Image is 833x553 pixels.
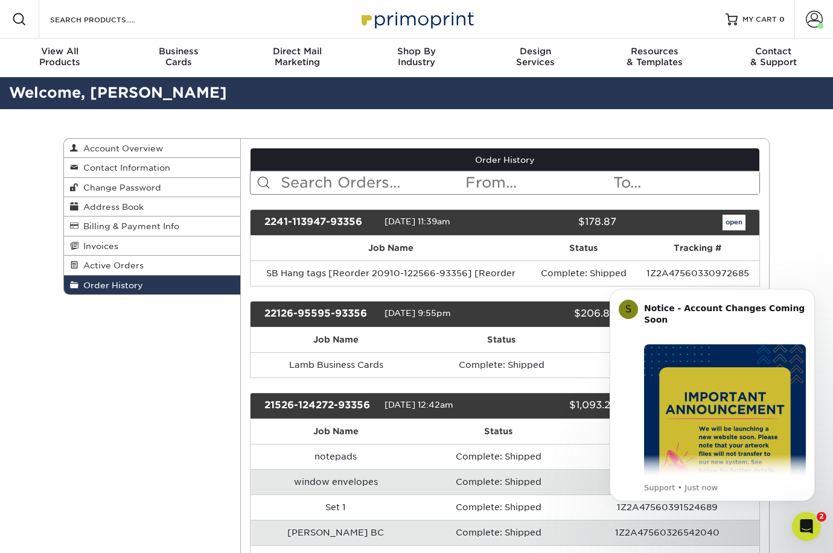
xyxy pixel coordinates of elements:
span: Resources [595,46,714,57]
span: Order History [78,280,143,290]
div: $178.87 [496,215,625,230]
span: 2 [817,512,826,522]
iframe: Intercom live chat [792,512,821,541]
span: Contact [714,46,833,57]
td: 1Z2A47560330972685 [636,261,759,286]
div: 21526-124272-93356 [255,398,385,414]
div: 22126-95595-93356 [255,306,385,322]
div: & Templates [595,46,714,68]
div: & Support [714,46,833,68]
a: Address Book [64,197,240,216]
th: Tracking # [581,327,759,352]
th: Status [421,419,575,444]
span: Invoices [78,241,118,251]
input: To... [612,171,759,194]
span: [DATE] 12:42am [385,400,453,409]
span: 0 [779,15,785,24]
td: Complete: Shipped [421,444,575,469]
a: Order History [64,276,240,294]
div: 2241-113947-93356 [255,215,385,230]
span: Billing & Payment Info [78,221,179,231]
a: DesignServices [476,39,595,77]
span: MY CART [742,14,777,25]
td: [PERSON_NAME] BC [251,520,422,545]
a: Contact& Support [714,39,833,77]
a: BusinessCards [119,39,238,77]
td: window envelopes [251,469,422,495]
span: Design [476,46,595,57]
a: Active Orders [64,256,240,275]
td: Set 1 [251,495,422,520]
a: Direct MailMarketing [238,39,357,77]
td: 1Z2A47560326556722 [576,444,759,469]
td: Lamb Business Cards [251,352,423,378]
th: Status [531,236,636,261]
span: [DATE] 11:39am [385,216,450,226]
div: $1,093.27 [496,398,625,414]
span: Account Overview [78,144,163,153]
a: Shop ByIndustry [357,39,476,77]
a: Change Password [64,178,240,197]
th: Tracking # [636,236,759,261]
a: open [723,215,745,230]
td: Complete: Shipped [421,520,575,545]
td: 1Z2A46810315333698 [581,352,759,378]
span: Active Orders [78,261,144,270]
th: Job Name [251,327,423,352]
iframe: Intercom notifications message [592,274,833,547]
th: Tracking # [576,419,759,444]
div: Industry [357,46,476,68]
a: Billing & Payment Info [64,216,240,236]
th: Status [422,327,580,352]
input: Search Orders... [279,171,465,194]
a: Resources& Templates [595,39,714,77]
div: $206.84 [496,306,625,322]
span: Business [119,46,238,57]
input: From... [464,171,611,194]
td: Complete: Shipped [421,469,575,495]
input: SEARCH PRODUCTS..... [49,12,167,27]
td: Complete: Shipped [531,261,636,286]
td: 1Z2A47560392823354 [576,469,759,495]
span: Address Book [78,202,144,212]
img: Primoprint [356,6,477,32]
div: Services [476,46,595,68]
td: Complete: Shipped [422,352,580,378]
th: Job Name [251,419,422,444]
td: SB Hang tags [Reorder 20910-122566-93356] [Reorder [251,261,531,286]
a: Order History [251,148,760,171]
a: Account Overview [64,139,240,158]
td: 1Z2A47560326542040 [576,520,759,545]
span: Change Password [78,183,161,192]
a: Invoices [64,236,240,256]
div: Cards [119,46,238,68]
span: [DATE] 9:55pm [385,308,451,318]
div: Marketing [238,46,357,68]
td: notepads [251,444,422,469]
th: Job Name [251,236,531,261]
a: Contact Information [64,158,240,177]
td: Complete: Shipped [421,495,575,520]
span: Direct Mail [238,46,357,57]
td: 1Z2A47560391524689 [576,495,759,520]
span: Contact Information [78,163,170,172]
span: Shop By [357,46,476,57]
